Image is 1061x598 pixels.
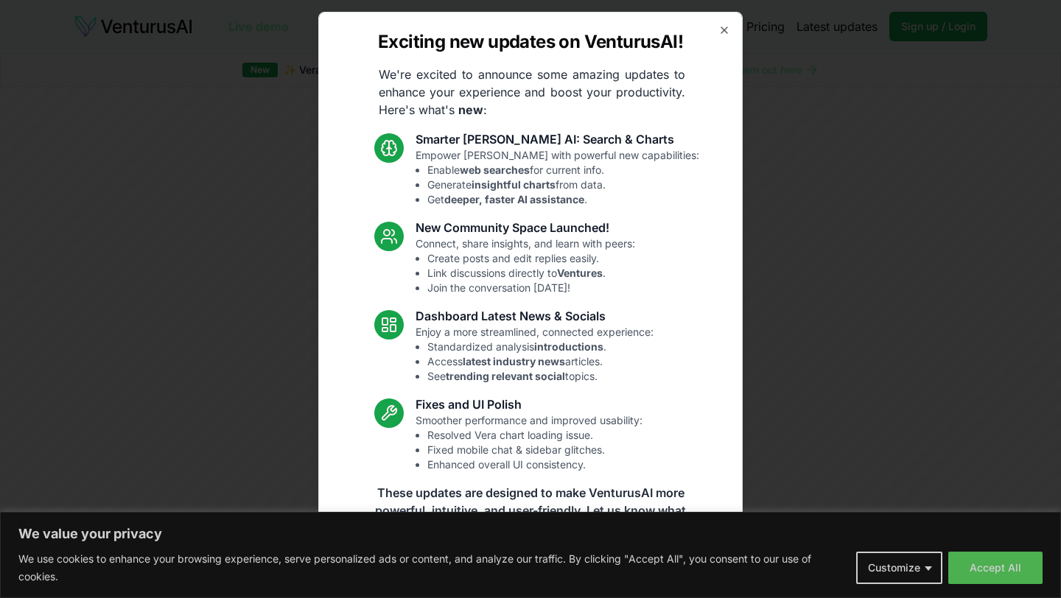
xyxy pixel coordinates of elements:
strong: latest industry news [463,355,565,367]
p: Enjoy a more streamlined, connected experience: [416,325,654,384]
li: Generate from data. [427,177,699,192]
h3: Fixes and UI Polish [416,395,642,413]
p: We're excited to announce some amazing updates to enhance your experience and boost your producti... [367,66,697,119]
li: Get . [427,192,699,207]
h3: New Community Space Launched! [416,219,635,236]
strong: introductions [534,340,603,353]
li: Enable for current info. [427,163,699,177]
li: Standardized analysis . [427,340,654,354]
li: Link discussions directly to . [427,266,635,281]
li: Create posts and edit replies easily. [427,251,635,266]
li: Access articles. [427,354,654,369]
strong: insightful charts [472,178,556,191]
p: Connect, share insights, and learn with peers: [416,236,635,295]
li: Resolved Vera chart loading issue. [427,428,642,443]
strong: deeper, faster AI assistance [444,193,584,205]
h3: Dashboard Latest News & Socials [416,307,654,325]
li: Fixed mobile chat & sidebar glitches. [427,443,642,457]
a: Read the full announcement on our blog! [420,555,641,584]
p: Smoother performance and improved usability: [416,413,642,472]
li: Enhanced overall UI consistency. [427,457,642,472]
strong: new [458,102,483,117]
strong: web searches [460,163,530,176]
li: See topics. [427,369,654,384]
h3: Smarter [PERSON_NAME] AI: Search & Charts [416,130,699,148]
p: Empower [PERSON_NAME] with powerful new capabilities: [416,148,699,207]
strong: Ventures [557,267,603,279]
li: Join the conversation [DATE]! [427,281,635,295]
strong: trending relevant social [446,370,565,382]
p: These updates are designed to make VenturusAI more powerful, intuitive, and user-friendly. Let us... [365,484,696,537]
h2: Exciting new updates on VenturusAI! [378,30,683,54]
